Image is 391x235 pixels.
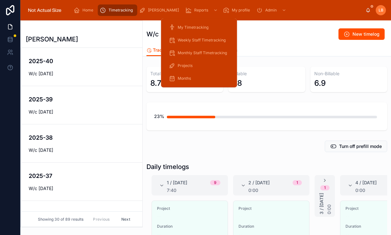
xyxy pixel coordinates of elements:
a: 2025-39W/c [DATE] [21,86,142,124]
div: 9 [214,180,217,185]
span: LB [379,8,383,13]
div: 8.7 [150,78,161,88]
span: Monthly Staff Timetracking [178,50,227,55]
span: 2 / [DATE] [248,180,270,186]
h3: Non-Billable [314,70,383,77]
span: 1 / [DATE] [167,180,187,186]
span: -- [238,214,242,219]
span: W/c [DATE] [29,109,135,115]
span: Tracking [153,47,171,53]
img: App logo [25,5,64,15]
a: Monthly Staff Timetracking [165,47,233,59]
span: [PERSON_NAME] [148,8,179,13]
h3: Total [150,70,219,77]
h4: 2025-36 [29,210,135,218]
h1: W/c [DATE] [146,30,181,39]
a: 2025-37W/c [DATE] [21,163,142,201]
span: Weekly Staff Timetracking [178,38,226,43]
h4: 2025-38 [29,133,135,142]
h1: [PERSON_NAME] [26,35,78,44]
span: Months [178,76,191,81]
h4: 2025-39 [29,95,135,104]
div: 1 [324,185,326,190]
a: My profile [221,4,254,16]
span: -- [345,214,349,219]
span: New timelog [352,31,380,37]
span: Reports [194,8,208,13]
span: Project [157,206,223,211]
span: 3 / [DATE] [318,193,325,214]
h3: Billable [232,70,301,77]
a: Reports [183,4,221,16]
a: [PERSON_NAME] [137,4,183,16]
a: Home [72,4,98,16]
button: New timelog [338,28,385,40]
span: W/c [DATE] [29,70,135,77]
div: 23% [154,110,164,123]
a: Admin [254,4,289,16]
div: 1.8 [232,78,242,88]
a: My Timetracking [165,22,233,33]
span: W/c [DATE] [29,147,135,153]
span: Timetracking [109,8,133,13]
span: Duration [157,224,223,229]
h4: 2025-40 [29,57,135,65]
a: 2025-40W/c [DATE] [21,48,142,86]
h1: Daily timelogs [146,162,189,171]
span: 4 / [DATE] [355,180,377,186]
button: Next [117,214,135,224]
a: Timetracking [98,4,137,16]
div: 0:00 [248,188,302,193]
span: -- [157,214,161,219]
a: Months [165,73,233,84]
div: 1 [296,180,298,185]
div: scrollable content [69,3,366,17]
span: My Timetracking [178,25,209,30]
span: Duration [238,224,304,229]
a: 2025-38W/c [DATE] [21,124,142,163]
span: Home [82,8,93,13]
a: Projects [165,60,233,71]
span: Projects [178,63,193,68]
span: Showing 30 of 89 results [38,217,83,222]
h4: 2025-37 [29,172,135,180]
div: 7:40 [167,188,220,193]
span: Turn off prefill mode [339,143,382,150]
span: Admin [265,8,277,13]
div: 0:00 [326,193,332,214]
button: Turn off prefill mode [325,141,387,152]
span: W/c [DATE] [29,185,135,192]
a: Tracking [146,44,171,56]
div: 6.9 [314,78,326,88]
a: Weekly Staff Timetracking [165,34,233,46]
span: Project [238,206,304,211]
span: My profile [232,8,250,13]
